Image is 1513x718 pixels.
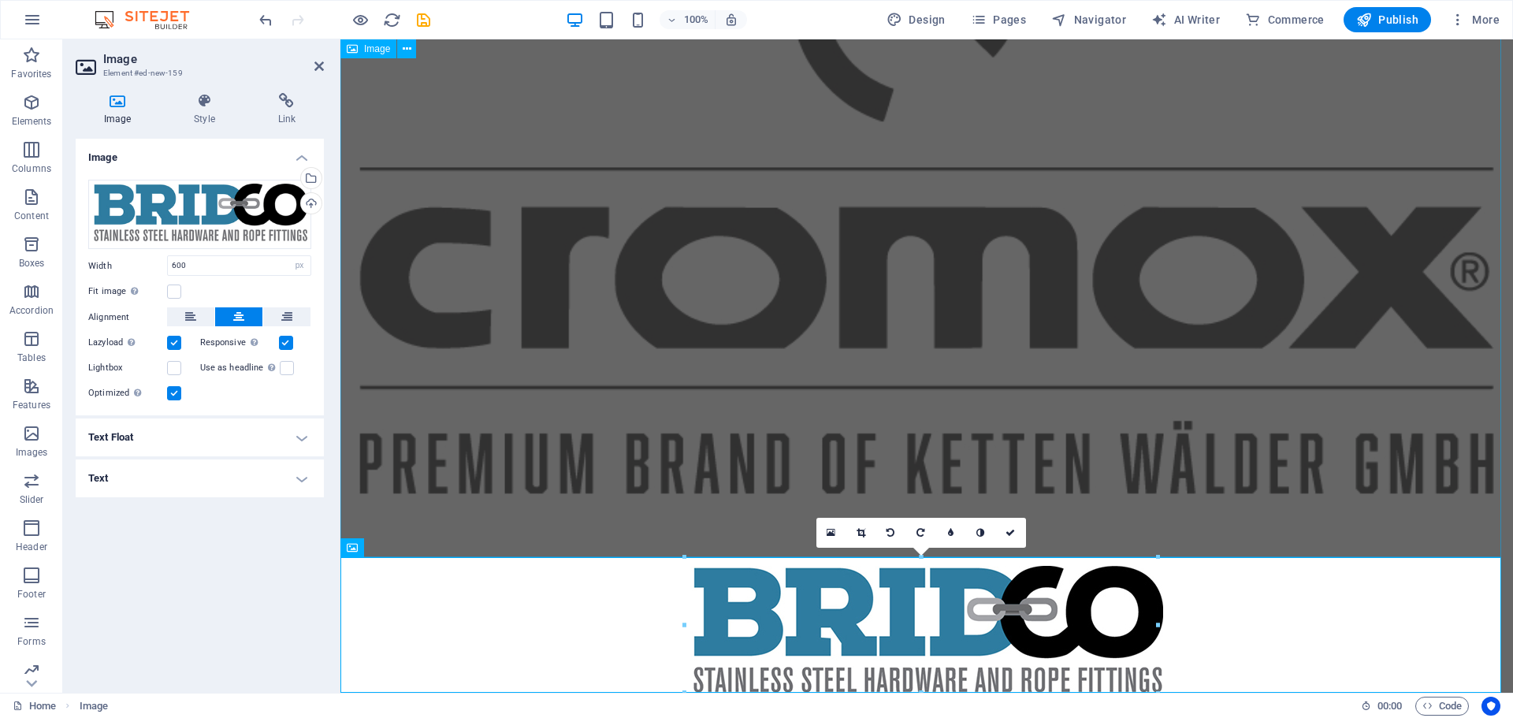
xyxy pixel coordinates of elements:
[971,12,1026,28] span: Pages
[880,7,952,32] div: Design (Ctrl+Alt+Y)
[250,93,324,126] h4: Link
[88,359,167,378] label: Lightbox
[103,66,292,80] h3: Element #ed-new-159
[1145,7,1226,32] button: AI Writer
[1051,12,1126,28] span: Navigator
[76,459,324,497] h4: Text
[1361,697,1403,716] h6: Session time
[660,10,716,29] button: 100%
[17,588,46,601] p: Footer
[103,52,324,66] h2: Image
[1388,700,1391,712] span: :
[364,44,390,54] span: Image
[1045,7,1132,32] button: Navigator
[9,304,54,317] p: Accordion
[80,697,108,716] span: Click to select. Double-click to edit
[1481,697,1500,716] button: Usercentrics
[13,697,56,716] a: Click to cancel selection. Double-click to open Pages
[16,541,47,553] p: Header
[88,384,167,403] label: Optimized
[200,333,279,352] label: Responsive
[257,11,275,29] i: Undo: Change image width (Ctrl+Z)
[200,359,280,378] label: Use as headline
[966,518,996,548] a: Greyscale
[1444,7,1506,32] button: More
[256,10,275,29] button: undo
[88,262,167,270] label: Width
[414,10,433,29] button: save
[383,11,401,29] i: Reload page
[17,635,46,648] p: Forms
[12,162,51,175] p: Columns
[88,180,311,249] div: BridcoLogoEmailSignature-N7ptVnAVDuSEUeLt2pvHlw.jpg
[88,282,167,301] label: Fit image
[965,7,1032,32] button: Pages
[816,518,846,548] a: Select files from the file manager, stock photos, or upload file(s)
[1377,697,1402,716] span: 00 00
[1356,12,1418,28] span: Publish
[88,333,167,352] label: Lazyload
[906,518,936,548] a: Rotate right 90°
[351,10,370,29] button: Click here to leave preview mode and continue editing
[165,93,249,126] h4: Style
[1239,7,1331,32] button: Commerce
[14,210,49,222] p: Content
[1415,697,1469,716] button: Code
[876,518,906,548] a: Rotate left 90°
[1245,12,1325,28] span: Commerce
[12,115,52,128] p: Elements
[91,10,209,29] img: Editor Logo
[88,308,167,327] label: Alignment
[16,446,48,459] p: Images
[846,518,876,548] a: Crop mode
[76,419,324,456] h4: Text Float
[76,139,324,167] h4: Image
[13,399,50,411] p: Features
[76,93,165,126] h4: Image
[1344,7,1431,32] button: Publish
[1450,12,1500,28] span: More
[11,68,51,80] p: Favorites
[19,257,45,270] p: Boxes
[724,13,738,27] i: On resize automatically adjust zoom level to fit chosen device.
[17,352,46,364] p: Tables
[887,12,946,28] span: Design
[20,493,44,506] p: Slider
[996,518,1026,548] a: Confirm ( Ctrl ⏎ )
[382,10,401,29] button: reload
[414,11,433,29] i: Save (Ctrl+S)
[880,7,952,32] button: Design
[1422,697,1462,716] span: Code
[936,518,966,548] a: Blur
[80,697,108,716] nav: breadcrumb
[683,10,708,29] h6: 100%
[1151,12,1220,28] span: AI Writer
